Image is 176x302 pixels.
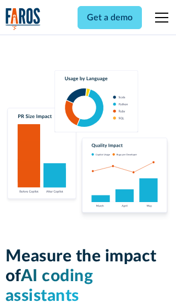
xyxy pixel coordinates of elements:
[78,6,142,29] a: Get a demo
[5,70,171,220] img: Charts tracking GitHub Copilot's usage and impact on velocity and quality
[5,8,41,30] img: Logo of the analytics and reporting company Faros.
[5,8,41,30] a: home
[148,4,170,31] div: menu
